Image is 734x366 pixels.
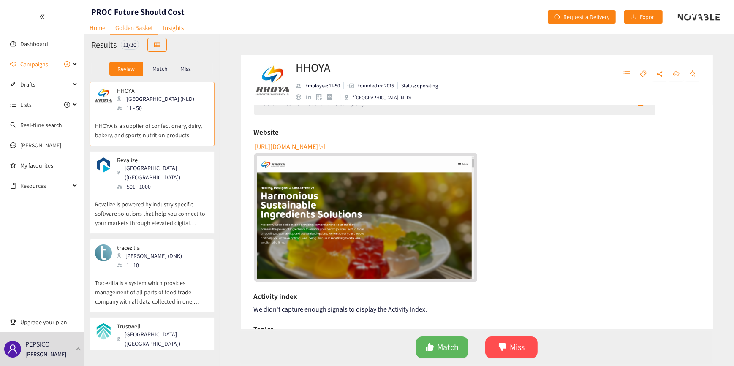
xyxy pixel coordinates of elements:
button: downloadExport [624,10,663,24]
a: Home [84,21,110,34]
h1: PROC Future Should Cost [91,6,185,18]
h2: HHOYA [296,59,438,76]
p: Founded in: 2015 [357,82,394,89]
span: unordered-list [10,102,16,108]
button: star [685,68,700,81]
img: Snapshot of the Company's website [257,156,474,278]
a: [PERSON_NAME] [20,141,61,149]
button: share-alt [652,68,667,81]
p: Revalize [117,157,203,163]
span: user [8,344,18,354]
img: Snapshot of the company's website [95,244,112,261]
span: Campaigns [20,56,48,73]
img: Snapshot of the company's website [95,323,112,340]
button: tag [636,68,651,81]
p: PEPSICO [25,339,50,350]
button: dislikeMiss [485,336,538,358]
a: Dashboard [20,40,48,48]
a: website [296,94,306,100]
a: google maps [316,94,327,100]
span: Miss [510,341,525,354]
div: [PERSON_NAME] (DNK) [117,251,187,260]
span: Match [438,341,459,354]
span: plus-circle [64,102,70,108]
button: table [147,38,167,52]
li: Founded in year [344,82,398,89]
a: Insights [158,21,189,34]
span: Export [640,12,656,22]
a: crunchbase [327,94,337,100]
img: Snapshot of the company's website [95,87,112,104]
span: share-alt [656,70,663,78]
img: Company Logo [256,63,289,97]
span: Resources [20,177,70,194]
p: [PERSON_NAME] [25,350,66,359]
span: Request a Delivery [563,12,609,22]
p: HHOYA [117,87,194,94]
span: edit [10,81,16,87]
div: '[GEOGRAPHIC_DATA] (NLD) [345,94,411,101]
div: 101 - 250 [117,348,208,358]
span: trophy [10,319,16,325]
a: linkedin [306,95,316,100]
span: sound [10,61,16,67]
p: Employee: 11-50 [305,82,340,89]
iframe: Chat Widget [596,275,734,366]
button: likeMatch [416,336,468,358]
div: 501 - 1000 [117,182,208,191]
span: dislike [498,343,507,352]
span: book [10,183,16,189]
span: download [631,14,636,21]
span: eye [673,70,680,78]
p: HHOYA is a supplier of confectionery, dairy, bakery, and sports nutrition products. [95,113,209,140]
span: double-left [39,14,45,20]
p: tracezilla [117,244,182,251]
li: Status [398,82,438,89]
p: Match [152,65,168,72]
span: Lists [20,96,32,113]
div: We didn't capture enough signals to display the Activity Index. [253,304,700,314]
div: [GEOGRAPHIC_DATA] ([GEOGRAPHIC_DATA]) [117,163,208,182]
span: Drafts [20,76,70,93]
button: unordered-list [619,68,634,81]
span: plus-circle [64,61,70,67]
h6: Activity index [253,290,297,303]
p: Miss [180,65,191,72]
span: star [689,70,696,78]
div: 1 - 10 [117,260,187,270]
h6: Website [253,126,279,138]
h2: Results [91,39,117,51]
span: unordered-list [623,70,630,78]
li: Employees [296,82,344,89]
div: [GEOGRAPHIC_DATA] ([GEOGRAPHIC_DATA]) [117,330,208,348]
a: website [257,156,474,278]
a: Golden Basket [110,21,158,35]
button: eye [669,68,684,81]
p: Trustwell [117,323,203,330]
span: like [426,343,434,352]
a: My favourites [20,157,78,174]
p: Revalize is powered by industry-specific software solutions that help you connect to your markets... [95,191,209,228]
a: Real-time search [20,121,62,129]
span: Upgrade your plan [20,314,78,331]
div: 11 / 30 [121,40,139,50]
span: table [154,42,160,49]
button: [URL][DOMAIN_NAME] [255,140,326,153]
p: Tracezilla is a system which provides management of all parts of food trade company with all data... [95,270,209,306]
div: '[GEOGRAPHIC_DATA] (NLD) [117,94,199,103]
button: redoRequest a Delivery [548,10,616,24]
span: [URL][DOMAIN_NAME] [255,141,318,152]
span: redo [554,14,560,21]
h6: Topics [253,323,273,336]
div: 11 - 50 [117,103,199,113]
span: tag [640,70,647,78]
p: Status: operating [401,82,438,89]
p: Review [117,65,135,72]
img: Snapshot of the company's website [95,157,112,174]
